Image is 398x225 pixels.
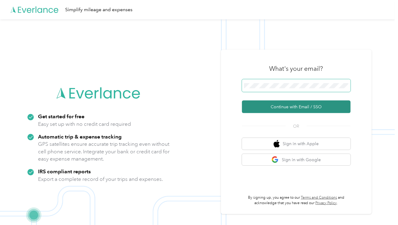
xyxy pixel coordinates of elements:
h3: What's your email? [269,64,323,73]
button: apple logoSign in with Apple [242,138,351,150]
p: Easy set up with no credit card required [38,120,131,128]
p: By signing up, you agree to our and acknowledge that you have read our . [242,195,351,206]
strong: Automatic trip & expense tracking [38,133,122,140]
div: Simplify mileage and expenses [65,6,132,14]
strong: IRS compliant reports [38,168,91,174]
a: Terms and Conditions [301,195,337,200]
a: Privacy Policy [316,201,337,205]
span: OR [286,123,307,129]
button: Continue with Email / SSO [242,100,351,113]
strong: Get started for free [38,113,84,119]
button: google logoSign in with Google [242,154,351,166]
p: GPS satellites ensure accurate trip tracking even without cell phone service. Integrate your bank... [38,140,170,163]
img: apple logo [274,140,280,148]
p: Export a complete record of your trips and expenses. [38,175,163,183]
img: google logo [272,156,279,164]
